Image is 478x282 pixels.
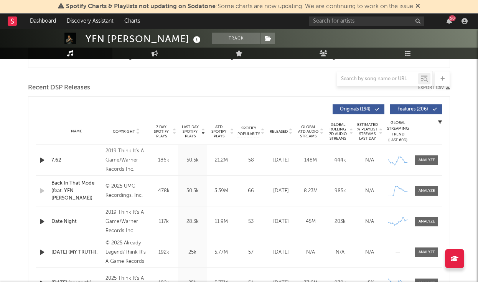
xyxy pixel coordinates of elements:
div: 2019 Think It's A Game/Warner Records Inc. [105,208,147,236]
div: 985k [327,187,353,195]
a: Charts [119,13,145,29]
span: Spotify Popularity [237,125,260,137]
button: Features(206) [390,104,442,114]
span: Global Rolling 7D Audio Streams [327,122,348,141]
div: 45M [298,218,323,226]
div: 148M [298,157,323,164]
span: Originals ( 194 ) [338,107,373,112]
span: Recent DSP Releases [28,83,90,92]
button: 50 [447,18,452,24]
a: Dashboard [25,13,61,29]
span: ATD Spotify Plays [209,125,229,139]
div: N/A [357,187,382,195]
a: Back In That Mode (feat. YFN [PERSON_NAME]) [51,180,102,202]
div: 186k [151,157,176,164]
a: 7.62 [51,157,102,164]
button: Export CSV [418,86,450,90]
div: N/A [357,249,382,256]
span: Features ( 206 ) [395,107,430,112]
div: 117k [151,218,176,226]
div: 478k [151,187,176,195]
div: 2019 Think It's A Game/Warner Records Inc. [105,147,147,174]
div: 3.39M [209,187,234,195]
div: [DATE] [268,157,294,164]
span: Copyright [113,129,135,134]
div: N/A [357,218,382,226]
span: Last Day Spotify Plays [180,125,200,139]
span: Spotify Charts & Playlists not updating on Sodatone [66,3,216,10]
div: 28.3k [180,218,205,226]
div: 8.23M [298,187,323,195]
div: 192k [151,249,176,256]
a: Discovery Assistant [61,13,119,29]
div: N/A [327,249,353,256]
div: N/A [357,157,382,164]
span: Global ATD Audio Streams [298,125,319,139]
span: 7 Day Spotify Plays [151,125,171,139]
div: 66 [237,187,264,195]
div: 5.77M [209,249,234,256]
button: Originals(194) [333,104,384,114]
div: 50.5k [180,187,205,195]
div: 11.9M [209,218,234,226]
div: [DATE] [268,187,294,195]
div: YFN [PERSON_NAME] [86,33,203,45]
div: 25k [180,249,205,256]
div: © 2025 UMG Recordings, Inc. [105,182,147,200]
div: 50 [449,15,456,21]
a: Date Night [51,218,102,226]
div: Global Streaming Trend (Last 60D) [386,120,409,143]
div: [DATE] [268,249,294,256]
button: Track [212,33,260,44]
div: 444k [327,157,353,164]
div: [DATE] [268,218,294,226]
span: : Some charts are now updating. We are continuing to work on the issue [66,3,413,10]
a: [DATE] (MY TRUTH). [51,249,102,256]
div: N/A [298,249,323,256]
div: Name [51,129,102,134]
span: Estimated % Playlist Streams Last Day [357,122,378,141]
div: 21.2M [209,157,234,164]
div: 50.5k [180,157,205,164]
input: Search for artists [309,16,424,26]
span: Released [270,129,288,134]
div: © 2025 Already Legend/Think It's A Game Records [105,239,147,266]
div: 57 [237,249,264,256]
div: 203k [327,218,353,226]
input: Search by song name or URL [337,76,418,82]
span: Dismiss [415,3,420,10]
div: 58 [237,157,264,164]
div: 53 [237,218,264,226]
